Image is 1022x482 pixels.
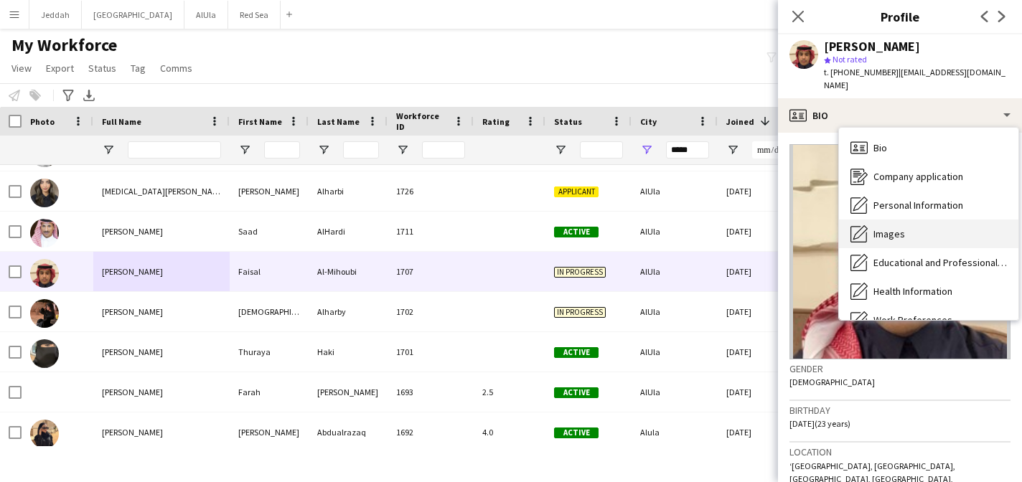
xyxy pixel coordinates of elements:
[228,1,281,29] button: Red Sea
[60,87,77,104] app-action-btn: Advanced filters
[154,59,198,77] a: Comms
[128,141,221,159] input: Full Name Filter Input
[554,267,606,278] span: In progress
[309,332,388,372] div: Haki
[309,292,388,331] div: Alharby
[102,186,226,197] span: [MEDICAL_DATA][PERSON_NAME]
[554,307,606,318] span: In progress
[30,299,59,328] img: Jood Alharby
[718,212,804,251] div: [DATE]
[839,191,1018,219] div: Personal Information
[718,292,804,331] div: [DATE]
[474,412,545,452] div: 4.0
[839,277,1018,306] div: Health Information
[30,179,59,207] img: Yasmin Alharbi
[102,143,115,156] button: Open Filter Menu
[102,116,141,127] span: Full Name
[873,227,905,240] span: Images
[309,372,388,412] div: [PERSON_NAME]
[11,62,32,75] span: View
[718,412,804,452] div: [DATE]
[718,372,804,412] div: [DATE]
[230,332,309,372] div: Thuraya
[83,59,122,77] a: Status
[554,116,582,127] span: Status
[264,141,300,159] input: First Name Filter Input
[833,54,867,65] span: Not rated
[388,412,474,452] div: 1692
[388,212,474,251] div: 1711
[632,171,718,211] div: AlUla
[317,143,330,156] button: Open Filter Menu
[873,256,1007,269] span: Educational and Professional Background
[309,171,388,211] div: Alharbi
[640,143,653,156] button: Open Filter Menu
[839,306,1018,334] div: Work Preferences
[839,162,1018,191] div: Company application
[632,412,718,452] div: Alula
[388,171,474,211] div: 1726
[230,252,309,291] div: Faisal
[632,372,718,412] div: AlUla
[824,67,899,77] span: t. [PHONE_NUMBER]
[309,412,388,452] div: Abdualrazaq
[102,266,163,277] span: [PERSON_NAME]
[6,59,37,77] a: View
[752,141,795,159] input: Joined Filter Input
[839,248,1018,277] div: Educational and Professional Background
[873,285,952,298] span: Health Information
[102,226,163,237] span: [PERSON_NAME]
[388,332,474,372] div: 1701
[554,427,599,438] span: Active
[30,259,59,288] img: Faisal Al-Mihoubi
[102,306,163,317] span: [PERSON_NAME]
[482,116,510,127] span: Rating
[230,412,309,452] div: [PERSON_NAME]
[131,62,146,75] span: Tag
[230,292,309,331] div: [DEMOGRAPHIC_DATA]
[554,347,599,358] span: Active
[873,170,963,183] span: Company application
[317,116,360,127] span: Last Name
[30,420,59,448] img: Fatema Abdualrazaq
[824,67,1005,90] span: | [EMAIL_ADDRESS][DOMAIN_NAME]
[632,252,718,291] div: AlUla
[778,7,1022,26] h3: Profile
[554,143,567,156] button: Open Filter Menu
[474,372,545,412] div: 2.5
[102,427,163,438] span: [PERSON_NAME]
[88,62,116,75] span: Status
[230,372,309,412] div: Farah
[554,227,599,237] span: Active
[873,141,887,154] span: Bio
[40,59,80,77] a: Export
[824,40,920,53] div: [PERSON_NAME]
[778,98,1022,133] div: Bio
[82,1,184,29] button: [GEOGRAPHIC_DATA]
[839,133,1018,162] div: Bio
[396,110,448,132] span: Workforce ID
[640,116,657,127] span: City
[789,362,1011,375] h3: Gender
[632,332,718,372] div: AlUla
[30,219,59,247] img: Saad AlHardi
[102,387,163,397] span: [PERSON_NAME]
[230,171,309,211] div: [PERSON_NAME]
[789,377,875,387] span: [DEMOGRAPHIC_DATA]
[718,252,804,291] div: [DATE]
[718,332,804,372] div: [DATE]
[873,199,963,212] span: Personal Information
[580,141,623,159] input: Status Filter Input
[46,62,74,75] span: Export
[388,372,474,412] div: 1693
[184,1,228,29] button: AlUla
[789,404,1011,417] h3: Birthday
[839,219,1018,248] div: Images
[309,252,388,291] div: Al-Mihoubi
[343,141,379,159] input: Last Name Filter Input
[30,339,59,368] img: Thuraya Haki
[789,445,1011,458] h3: Location
[632,212,718,251] div: AlUla
[160,62,192,75] span: Comms
[80,87,98,104] app-action-btn: Export XLSX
